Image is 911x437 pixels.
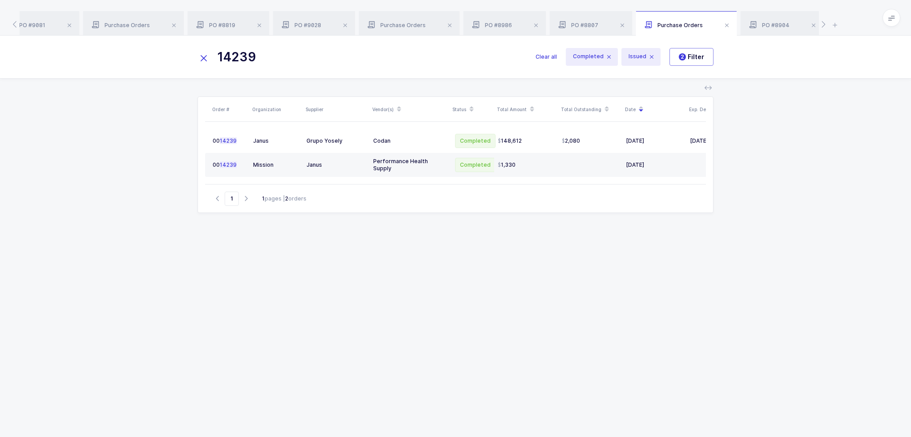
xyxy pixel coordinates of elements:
[253,137,299,144] div: Janus
[621,48,661,66] span: Issued
[262,195,265,202] b: 1
[285,195,288,202] b: 2
[626,137,683,144] div: [DATE]
[690,137,743,144] div: [DATE]
[679,52,704,61] span: Filter
[306,137,366,144] div: Grupo Yosely
[213,161,246,168] div: 00
[252,106,300,113] div: Organization
[262,195,306,203] div: pages | orders
[669,48,713,66] button: 2Filter
[566,48,618,66] span: Completed
[282,22,321,28] span: PO #9028
[213,161,246,168] a: 0014239
[645,22,703,28] span: Purchase Orders
[372,102,447,117] div: Vendor(s)
[6,22,45,28] span: PO #9081
[689,102,748,117] div: Exp. Delivery Date
[472,22,512,28] span: PO #8986
[220,161,237,168] span: 14239
[749,22,790,28] span: PO #8904
[498,137,522,144] span: 148,612
[213,137,246,144] div: 00
[626,161,683,168] div: [DATE]
[536,52,557,61] span: Clear all
[213,137,246,144] a: 0014239
[455,158,496,172] span: Completed
[452,102,492,117] div: Status
[679,53,686,60] sup: 2
[367,22,426,28] span: Purchase Orders
[253,161,299,168] div: Mission
[373,158,446,172] div: Performance Health Supply
[225,192,239,206] span: Go to
[220,137,237,144] span: 14239
[562,137,580,144] span: 2,080
[212,106,247,113] div: Order #
[196,22,235,28] span: PO #8819
[536,46,557,68] button: Clear all
[498,161,516,168] span: 1,330
[306,161,366,168] div: Janus
[455,134,496,148] span: Completed
[625,102,684,117] div: Date
[561,102,620,117] div: Total Outstanding
[92,22,150,28] span: Purchase Orders
[198,46,525,68] input: Search for Purchase Orders...
[373,137,446,144] div: Codan
[306,106,367,113] div: Supplier
[558,22,598,28] span: PO #8807
[497,102,556,117] div: Total Amount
